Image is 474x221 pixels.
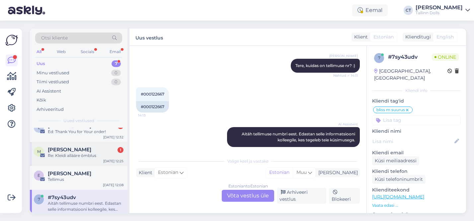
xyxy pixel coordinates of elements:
span: Eve Rebane [48,171,91,177]
span: Estonian [158,169,178,176]
span: Online [432,53,459,61]
div: Socials [79,47,96,56]
div: #000122667 [136,101,169,112]
span: M [37,149,41,154]
span: Monika Simm [48,147,91,153]
div: Valige keel ja vastake [136,158,360,164]
span: 7 [38,197,40,202]
div: Uus [37,60,45,67]
div: Võta vestlus üle [222,190,274,202]
div: Web [55,47,67,56]
div: Minu vestlused [37,70,69,76]
span: Nähtud ✓ 14:11 [333,73,358,78]
span: Uued vestlused [63,118,94,124]
span: Estonian [373,34,394,40]
span: Tere, kuidas on tellimuse nr? :) [295,63,355,68]
p: Operatsioonisüsteem [372,211,461,218]
div: Kõik [37,97,46,104]
a: [URL][DOMAIN_NAME] [372,194,424,200]
p: Kliendi nimi [372,128,461,135]
div: AI Assistent [37,88,61,95]
span: E [38,173,40,178]
p: Klienditeekond [372,186,461,193]
div: # 7sy43udv [388,53,432,61]
div: Ed: Thank You for Your order! [48,129,123,135]
label: Uus vestlus [135,33,163,41]
div: [GEOGRAPHIC_DATA], [GEOGRAPHIC_DATA] [374,68,447,82]
div: Eemal [352,4,388,16]
div: Blokeeri [329,188,360,204]
div: Re: Kleidi allääre õmblus [48,153,123,159]
img: Askly Logo [5,34,18,46]
p: Kliendi email [372,149,461,156]
div: 0 [111,79,121,85]
span: 14:13 [333,147,358,152]
span: #7sy43udv [48,194,76,200]
div: Tellimus [48,177,123,183]
div: Küsi telefoninumbrit [372,175,426,184]
span: #000122667 [141,92,164,97]
div: Email [108,47,122,56]
div: [PERSON_NAME] [416,5,463,10]
div: Arhiveeritud [37,106,64,113]
span: Muu [296,169,307,175]
div: [DATE] 12:08 [103,183,123,187]
span: bliss m suurus [376,108,405,112]
div: Küsi meiliaadressi [372,156,419,165]
div: Klient [352,34,368,40]
p: Vaata edasi ... [372,202,461,208]
span: L [38,125,40,130]
div: 7 [112,60,121,67]
div: Estonian [266,168,293,178]
div: Tiimi vestlused [37,79,69,85]
span: 7 [378,55,380,60]
div: Estonian to Estonian [228,183,268,189]
span: Otsi kliente [41,35,68,41]
div: [DATE] 12:32 [103,135,123,140]
div: Klienditugi [403,34,431,40]
div: Klient [136,169,152,176]
p: Kliendi telefon [372,168,461,175]
div: [DATE] 12:25 [103,159,123,164]
span: English [436,34,454,40]
div: Kliendi info [372,88,461,94]
span: AI Assistent [333,122,358,127]
input: Lisa nimi [372,138,453,145]
span: Aitäh tellimuse numbri eest. Edastan selle informatsiooni kolleegile, kes tegeleb teie küsimusega. [242,131,356,142]
div: Tallinn Dolls [416,10,463,16]
div: Arhiveeri vestlus [277,188,326,204]
div: CT [404,6,413,15]
p: Kliendi tag'id [372,98,461,105]
div: 1 [118,147,123,153]
a: [PERSON_NAME]Tallinn Dolls [416,5,470,16]
span: 14:13 [138,113,163,118]
div: All [35,47,43,56]
input: Lisa tag [372,115,461,125]
div: 0 [111,70,121,76]
span: [PERSON_NAME] [329,53,358,58]
div: Aitäh tellimuse numbri eest. Edastan selle informatsiooni kolleegile, kes tegeleb teie küsimusega. [48,200,123,212]
div: [PERSON_NAME] [316,169,358,176]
